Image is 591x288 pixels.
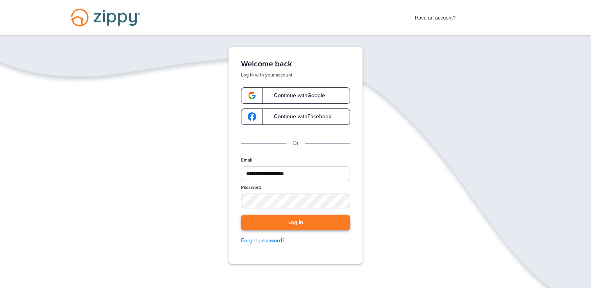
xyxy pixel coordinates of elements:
a: google-logoContinue withGoogle [241,87,350,104]
span: Have an account? [415,10,456,22]
h1: Welcome back [241,59,350,69]
span: Continue with Google [266,93,325,98]
p: Log in with your account. [241,72,350,78]
label: Password [241,184,261,191]
a: google-logoContinue withFacebook [241,108,350,125]
a: Forgot password? [241,236,350,245]
button: Log in [241,215,350,231]
p: Or [293,139,299,148]
img: google-logo [248,112,256,121]
img: google-logo [248,91,256,100]
input: Email [241,166,350,181]
span: Continue with Facebook [266,114,331,119]
input: Password [241,194,350,208]
label: Email [241,157,252,164]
